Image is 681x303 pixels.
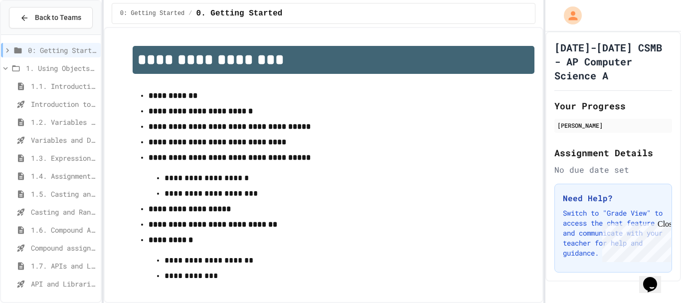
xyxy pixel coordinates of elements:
[31,279,97,289] span: API and Libraries - Topic 1.7
[120,9,185,17] span: 0: Getting Started
[554,40,672,82] h1: [DATE]-[DATE] CSMB - AP Computer Science A
[563,192,664,204] h3: Need Help?
[31,171,97,181] span: 1.4. Assignment and Input
[35,12,81,23] span: Back to Teams
[188,9,192,17] span: /
[9,7,93,28] button: Back to Teams
[563,208,664,258] p: Switch to "Grade View" to access the chat feature and communicate with your teacher for help and ...
[554,146,672,160] h2: Assignment Details
[26,63,97,73] span: 1. Using Objects and Methods
[598,220,671,262] iframe: chat widget
[31,207,97,217] span: Casting and Ranges of variables - Quiz
[31,189,97,199] span: 1.5. Casting and Ranges of Values
[554,164,672,176] div: No due date set
[557,121,669,130] div: [PERSON_NAME]
[554,99,672,113] h2: Your Progress
[639,263,671,293] iframe: chat widget
[31,225,97,235] span: 1.6. Compound Assignment Operators
[553,4,584,27] div: My Account
[28,45,97,55] span: 0: Getting Started
[31,153,97,163] span: 1.3. Expressions and Output [New]
[31,117,97,127] span: 1.2. Variables and Data Types
[31,81,97,91] span: 1.1. Introduction to Algorithms, Programming, and Compilers
[31,135,97,145] span: Variables and Data Types - Quiz
[4,4,69,63] div: Chat with us now!Close
[31,243,97,253] span: Compound assignment operators - Quiz
[196,7,283,19] span: 0. Getting Started
[31,261,97,271] span: 1.7. APIs and Libraries
[31,99,97,109] span: Introduction to Algorithms, Programming, and Compilers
